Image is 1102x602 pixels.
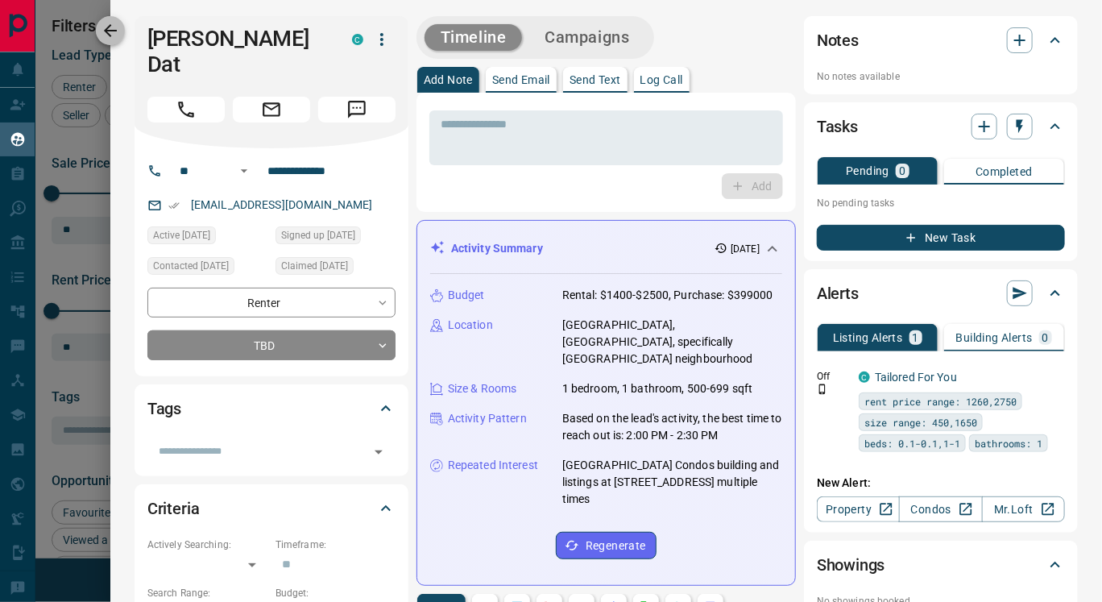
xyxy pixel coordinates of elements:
[864,393,1017,409] span: rent price range: 1260,2750
[352,34,363,45] div: condos.ca
[817,21,1065,60] div: Notes
[817,475,1065,492] p: New Alert:
[367,441,390,463] button: Open
[846,165,889,176] p: Pending
[147,586,267,600] p: Search Range:
[570,74,621,85] p: Send Text
[448,317,493,334] p: Location
[817,496,900,522] a: Property
[817,546,1065,584] div: Showings
[451,240,543,257] p: Activity Summary
[1042,332,1049,343] p: 0
[875,371,957,384] a: Tailored For You
[281,258,348,274] span: Claimed [DATE]
[833,332,903,343] p: Listing Alerts
[281,227,355,243] span: Signed up [DATE]
[982,496,1065,522] a: Mr.Loft
[147,538,267,552] p: Actively Searching:
[275,586,396,600] p: Budget:
[562,380,753,397] p: 1 bedroom, 1 bathroom, 500-699 sqft
[233,97,310,122] span: Email
[147,226,267,249] div: Sat Oct 04 2025
[147,257,267,280] div: Fri Oct 10 2025
[817,552,885,578] h2: Showings
[147,396,181,421] h2: Tags
[817,114,858,139] h2: Tasks
[956,332,1033,343] p: Building Alerts
[817,225,1065,251] button: New Task
[975,435,1042,451] span: bathrooms: 1
[817,274,1065,313] div: Alerts
[153,227,210,243] span: Active [DATE]
[147,288,396,318] div: Renter
[318,97,396,122] span: Message
[430,234,782,264] div: Activity Summary[DATE]
[424,74,473,85] p: Add Note
[425,24,523,51] button: Timeline
[817,69,1065,84] p: No notes available
[864,435,960,451] span: beds: 0.1-0.1,1-1
[147,489,396,528] div: Criteria
[817,27,859,53] h2: Notes
[817,384,828,395] svg: Push Notification Only
[731,242,760,256] p: [DATE]
[448,410,527,427] p: Activity Pattern
[859,372,870,383] div: condos.ca
[147,389,396,428] div: Tags
[817,280,859,306] h2: Alerts
[492,74,550,85] p: Send Email
[817,191,1065,215] p: No pending tasks
[528,24,645,51] button: Campaigns
[562,457,782,508] p: [GEOGRAPHIC_DATA] Condos building and listings at [STREET_ADDRESS] multiple times
[275,257,396,280] div: Fri Oct 10 2025
[562,410,782,444] p: Based on the lead's activity, the best time to reach out is: 2:00 PM - 2:30 PM
[191,198,373,211] a: [EMAIL_ADDRESS][DOMAIN_NAME]
[640,74,683,85] p: Log Call
[562,317,782,367] p: [GEOGRAPHIC_DATA], [GEOGRAPHIC_DATA], specifically [GEOGRAPHIC_DATA] neighbourhood
[234,161,254,181] button: Open
[147,26,328,77] h1: [PERSON_NAME] Dat
[864,414,977,430] span: size range: 450,1650
[448,457,538,474] p: Repeated Interest
[448,287,485,304] p: Budget
[817,369,849,384] p: Off
[899,496,982,522] a: Condos
[817,107,1065,146] div: Tasks
[448,380,517,397] p: Size & Rooms
[147,97,225,122] span: Call
[153,258,229,274] span: Contacted [DATE]
[899,165,905,176] p: 0
[562,287,773,304] p: Rental: $1400-$2500, Purchase: $399000
[147,330,396,360] div: TBD
[275,538,396,552] p: Timeframe:
[913,332,919,343] p: 1
[556,532,657,559] button: Regenerate
[168,200,180,211] svg: Email Verified
[147,496,200,521] h2: Criteria
[275,226,396,249] div: Sat Oct 04 2025
[976,166,1033,177] p: Completed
